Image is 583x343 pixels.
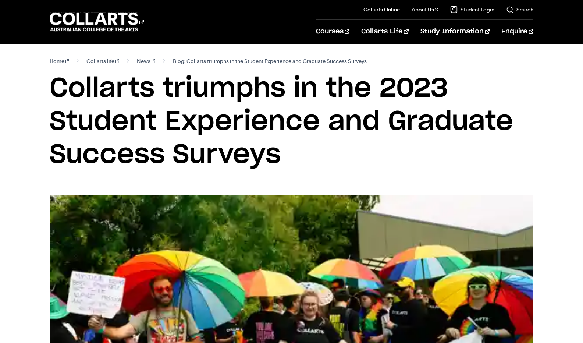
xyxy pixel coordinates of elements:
[506,6,533,13] a: Search
[316,20,349,44] a: Courses
[50,56,69,66] a: Home
[412,6,439,13] a: About Us
[173,56,367,66] span: Blog: Collarts triumphs in the Student Experience and Graduate Success Surveys
[501,20,533,44] a: Enquire
[50,72,534,171] h1: Collarts triumphs in the 2023 Student Experience and Graduate Success Surveys
[86,56,119,66] a: Collarts life
[50,11,144,32] div: Go to homepage
[450,6,494,13] a: Student Login
[361,20,409,44] a: Collarts Life
[420,20,490,44] a: Study Information
[137,56,155,66] a: News
[363,6,400,13] a: Collarts Online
